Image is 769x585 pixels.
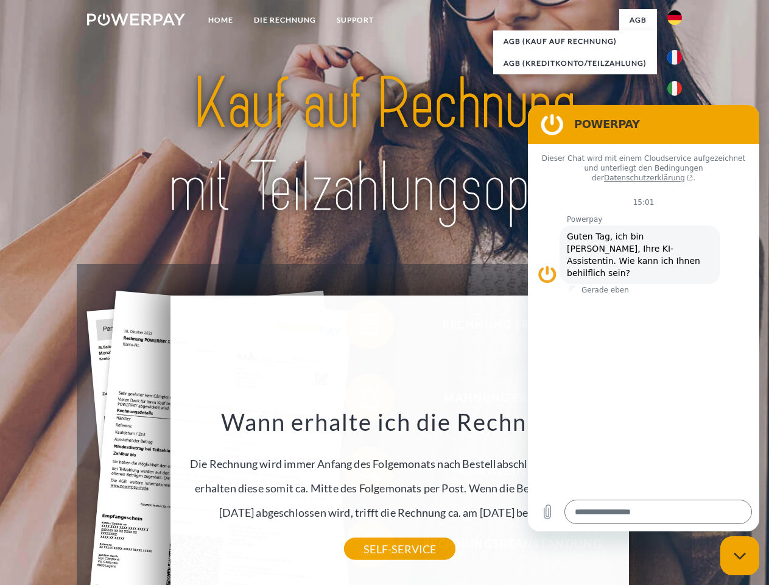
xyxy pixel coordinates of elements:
div: Die Rechnung wird immer Anfang des Folgemonats nach Bestellabschluss generiert. Sie erhalten dies... [178,407,622,549]
iframe: Messaging-Fenster [528,105,759,531]
img: logo-powerpay-white.svg [87,13,185,26]
a: SUPPORT [326,9,384,31]
a: AGB (Kreditkonto/Teilzahlung) [493,52,657,74]
a: AGB (Kauf auf Rechnung) [493,30,657,52]
iframe: Schaltfläche zum Öffnen des Messaging-Fensters; Konversation läuft [720,536,759,575]
h3: Wann erhalte ich die Rechnung? [178,407,622,436]
img: it [667,81,682,96]
a: DIE RECHNUNG [244,9,326,31]
img: de [667,10,682,25]
img: fr [667,50,682,65]
a: agb [619,9,657,31]
img: title-powerpay_de.svg [116,58,653,233]
a: Home [198,9,244,31]
a: SELF-SERVICE [344,538,455,560]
